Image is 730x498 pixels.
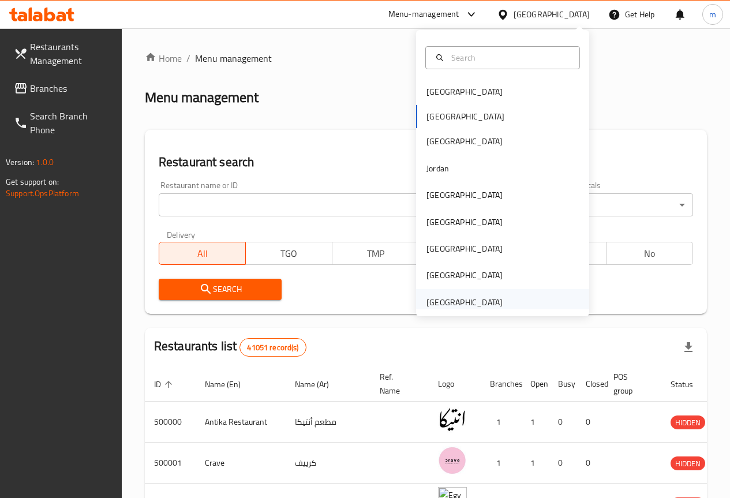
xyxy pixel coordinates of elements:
td: كرييف [286,443,370,484]
td: 0 [576,402,604,443]
div: [GEOGRAPHIC_DATA] [426,85,503,98]
span: 1.0.0 [36,155,54,170]
th: Open [521,366,549,402]
h2: Restaurants list [154,338,306,357]
td: 500000 [145,402,196,443]
span: ID [154,377,176,391]
a: Restaurants Management [5,33,122,74]
td: 0 [576,443,604,484]
th: Branches [481,366,521,402]
span: HIDDEN [671,457,705,470]
div: [GEOGRAPHIC_DATA] [426,242,503,255]
th: Logo [429,366,481,402]
td: 1 [481,402,521,443]
span: All [164,245,241,262]
span: No [611,245,688,262]
span: TMP [337,245,414,262]
span: Branches [30,81,113,95]
h2: Restaurant search [159,153,693,171]
button: All [159,242,246,265]
a: Home [145,51,182,65]
a: Search Branch Phone [5,102,122,144]
th: Closed [576,366,604,402]
a: Support.OpsPlatform [6,186,79,201]
label: Delivery [167,230,196,238]
div: [GEOGRAPHIC_DATA] [426,296,503,309]
span: 41051 record(s) [240,342,305,353]
span: HIDDEN [671,416,705,429]
li: / [186,51,190,65]
div: [GEOGRAPHIC_DATA] [426,189,503,201]
span: Get support on: [6,174,59,189]
td: 1 [521,443,549,484]
input: Search for restaurant name or ID.. [159,193,419,216]
div: HIDDEN [671,415,705,429]
span: Version: [6,155,34,170]
span: Menu management [195,51,272,65]
div: Export file [675,334,702,361]
span: Name (Ar) [295,377,344,391]
div: Jordan [426,162,449,175]
td: 0 [549,443,576,484]
td: Antika Restaurant [196,402,286,443]
input: Search [447,51,572,64]
nav: breadcrumb [145,51,707,65]
span: Search [168,282,273,297]
td: 1 [481,443,521,484]
img: Crave [438,446,467,475]
div: [GEOGRAPHIC_DATA] [514,8,590,21]
th: Busy [549,366,576,402]
span: Ref. Name [380,370,415,398]
span: TGO [250,245,328,262]
div: Menu-management [388,8,459,21]
span: Status [671,377,708,391]
div: [GEOGRAPHIC_DATA] [426,216,503,229]
img: Antika Restaurant [438,405,467,434]
h2: Menu management [145,88,259,107]
a: Branches [5,74,122,102]
div: HIDDEN [671,456,705,470]
button: TMP [332,242,419,265]
span: POS group [613,370,647,398]
div: Total records count [239,338,306,357]
span: m [709,8,716,21]
div: [GEOGRAPHIC_DATA] [426,269,503,282]
span: Name (En) [205,377,256,391]
button: No [606,242,693,265]
td: Crave [196,443,286,484]
div: All [570,193,693,216]
button: TGO [245,242,332,265]
td: مطعم أنتيكا [286,402,370,443]
div: [GEOGRAPHIC_DATA] [426,135,503,148]
td: 1 [521,402,549,443]
button: Search [159,279,282,300]
td: 500001 [145,443,196,484]
td: 0 [549,402,576,443]
span: Search Branch Phone [30,109,113,137]
span: Restaurants Management [30,40,113,68]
